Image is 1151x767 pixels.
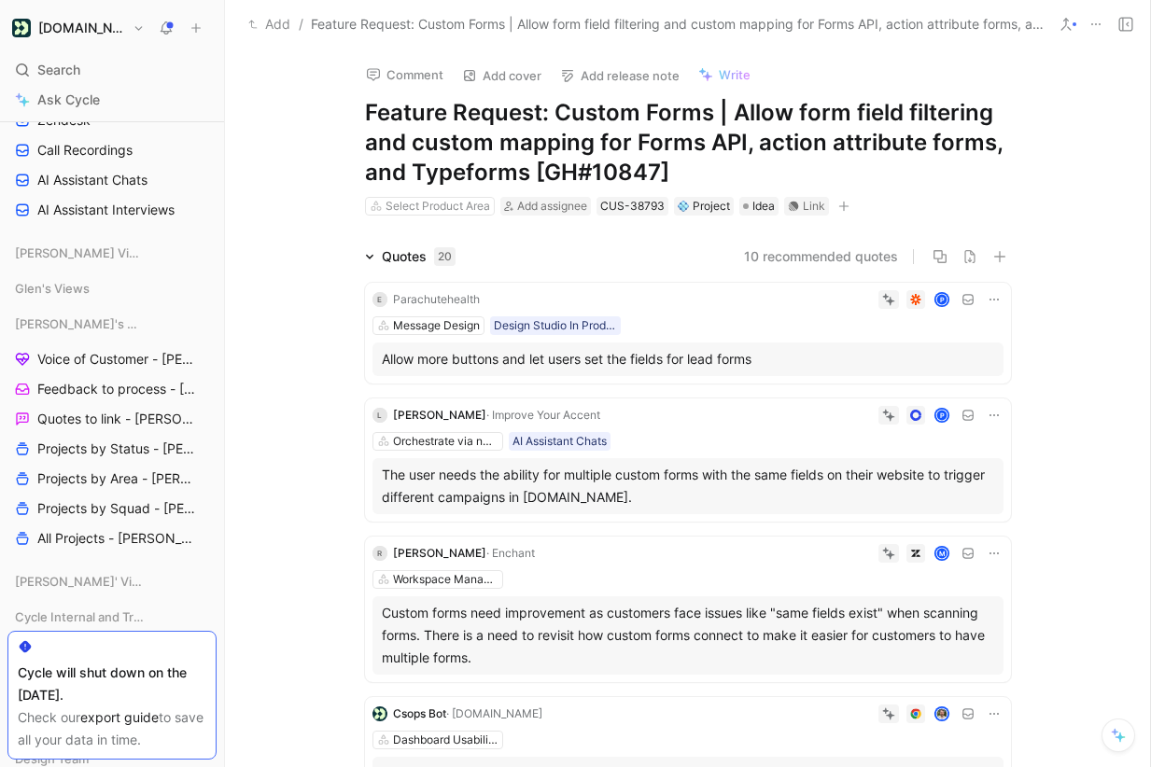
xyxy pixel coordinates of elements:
[434,247,456,266] div: 20
[7,524,217,552] a: All Projects - [PERSON_NAME]
[7,603,217,636] div: Cycle Internal and Tracking
[37,529,193,548] span: All Projects - [PERSON_NAME]
[7,435,217,463] a: Projects by Status - [PERSON_NAME]
[393,432,498,451] div: Orchestrate via natural language
[80,709,159,725] a: export guide
[393,570,498,589] div: Workspace Management
[37,171,147,189] span: AI Assistant Chats
[752,197,775,216] span: Idea
[15,244,142,262] span: [PERSON_NAME] Views
[454,63,550,89] button: Add cover
[18,706,206,751] div: Check our to save all your data in time.
[7,567,217,601] div: [PERSON_NAME]' Views
[935,410,947,422] div: P
[7,345,217,373] a: Voice of Customer - [PERSON_NAME]
[37,141,133,160] span: Call Recordings
[7,166,217,194] a: AI Assistant Chats
[935,708,947,720] img: avatar
[37,201,175,219] span: AI Assistant Interviews
[372,706,387,721] img: logo
[393,408,486,422] span: [PERSON_NAME]
[7,56,217,84] div: Search
[15,279,90,298] span: Glen's Views
[803,197,825,216] div: Link
[7,495,217,523] a: Projects by Squad - [PERSON_NAME]
[382,348,994,370] div: Allow more buttons and let users set the fields for lead forms
[38,20,125,36] h1: [DOMAIN_NAME]
[372,408,387,423] div: L
[494,316,617,335] div: Design Studio In Product Feedback
[393,546,486,560] span: [PERSON_NAME]
[690,62,759,88] button: Write
[244,13,295,35] button: Add
[7,136,217,164] a: Call Recordings
[382,245,456,268] div: Quotes
[7,567,217,595] div: [PERSON_NAME]' Views
[18,662,206,706] div: Cycle will shut down on the [DATE].
[739,197,779,216] div: Idea
[935,294,947,306] div: P
[486,408,600,422] span: · Improve Your Accent
[517,199,587,213] span: Add assignee
[393,706,446,720] span: Csops Bot
[446,706,542,720] span: · [DOMAIN_NAME]
[7,310,217,552] div: [PERSON_NAME]'s ViewsVoice of Customer - [PERSON_NAME]Feedback to process - [PERSON_NAME]Quotes t...
[486,546,535,560] span: · Enchant
[382,602,994,669] div: Custom forms need improvement as customers face issues like "same fields exist" when scanning for...
[744,245,898,268] button: 10 recommended quotes
[7,239,217,272] div: [PERSON_NAME] Views
[37,439,196,458] span: Projects by Status - [PERSON_NAME]
[37,350,196,369] span: Voice of Customer - [PERSON_NAME]
[37,410,194,428] span: Quotes to link - [PERSON_NAME]
[678,201,689,212] img: 💠
[7,274,217,308] div: Glen's Views
[358,245,463,268] div: Quotes20
[311,13,1046,35] span: Feature Request: Custom Forms | Allow form field filtering and custom mapping for Forms API, acti...
[678,197,730,216] div: Project
[7,465,217,493] a: Projects by Area - [PERSON_NAME]
[7,239,217,267] div: [PERSON_NAME] Views
[7,86,217,114] a: Ask Cycle
[15,314,144,333] span: [PERSON_NAME]'s Views
[299,13,303,35] span: /
[365,98,1011,188] h1: Feature Request: Custom Forms | Allow form field filtering and custom mapping for Forms API, acti...
[37,89,100,111] span: Ask Cycle
[7,196,217,224] a: AI Assistant Interviews
[393,731,498,749] div: Dashboard Usability Improvements and Design System
[12,19,31,37] img: Customer.io
[935,548,947,560] div: M
[15,607,145,626] span: Cycle Internal and Tracking
[382,464,994,509] div: The user needs the ability for multiple custom forms with the same fields on their website to tri...
[37,59,80,81] span: Search
[7,375,217,403] a: Feedback to process - [PERSON_NAME]
[15,572,142,591] span: [PERSON_NAME]' Views
[393,316,480,335] div: Message Design
[512,432,607,451] div: AI Assistant Chats
[7,310,217,338] div: [PERSON_NAME]'s Views
[7,15,149,41] button: Customer.io[DOMAIN_NAME]
[600,197,665,216] div: CUS-38793
[358,62,452,88] button: Comment
[393,290,480,309] div: Parachutehealth
[37,469,196,488] span: Projects by Area - [PERSON_NAME]
[7,405,217,433] a: Quotes to link - [PERSON_NAME]
[372,546,387,561] div: R
[37,380,197,398] span: Feedback to process - [PERSON_NAME]
[7,603,217,631] div: Cycle Internal and Tracking
[552,63,688,89] button: Add release note
[386,197,490,216] div: Select Product Area
[372,292,387,307] div: E
[719,66,751,83] span: Write
[37,499,196,518] span: Projects by Squad - [PERSON_NAME]
[674,197,734,216] div: 💠Project
[7,274,217,302] div: Glen's Views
